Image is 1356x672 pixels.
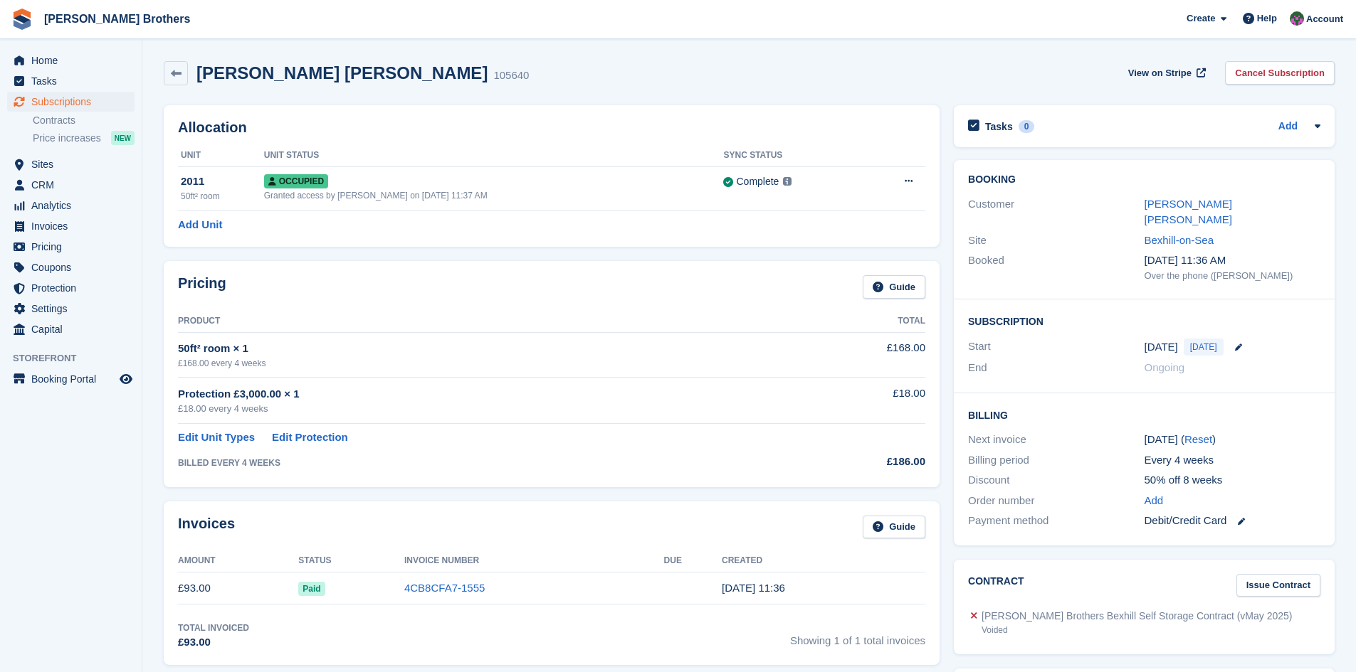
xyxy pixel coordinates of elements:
span: Invoices [31,216,117,236]
th: Product [178,310,787,333]
div: £168.00 every 4 weeks [178,357,787,370]
a: Issue Contract [1236,574,1320,597]
th: Sync Status [723,144,863,167]
a: menu [7,278,135,298]
h2: Booking [968,174,1320,186]
th: Total [787,310,925,333]
div: Billing period [968,452,1144,469]
span: View on Stripe [1128,66,1192,80]
div: 50% off 8 weeks [1145,472,1320,489]
span: Capital [31,319,117,339]
div: End [968,360,1144,376]
a: [PERSON_NAME] [PERSON_NAME] [1145,198,1232,226]
div: [PERSON_NAME] Brothers Bexhill Self Storage Contract (vMay 2025) [982,609,1293,624]
h2: Tasks [985,120,1013,133]
a: menu [7,369,135,389]
img: Nick Wright [1290,11,1304,26]
div: Customer [968,196,1144,228]
span: Tasks [31,71,117,91]
div: 50ft² room × 1 [178,341,787,357]
a: menu [7,216,135,236]
a: Preview store [117,370,135,388]
div: Booked [968,252,1144,282]
td: £18.00 [787,378,925,424]
div: NEW [111,131,135,145]
span: Account [1306,12,1343,26]
span: Pricing [31,237,117,257]
a: 4CB8CFA7-1555 [404,582,485,594]
a: Add [1278,119,1298,135]
a: menu [7,299,135,319]
th: Unit [178,144,264,167]
h2: Subscription [968,314,1320,328]
a: Contracts [33,114,135,127]
span: Analytics [31,196,117,215]
span: Help [1257,11,1277,26]
h2: Allocation [178,119,925,136]
span: Protection [31,278,117,298]
h2: Contract [968,574,1024,597]
img: icon-info-grey-7440780725fd019a000dd9b08b2336e03edf1995a4989e88bcd33f0948082b44.svg [783,177,792,186]
div: Discount [968,472,1144,489]
div: Site [968,233,1144,249]
div: Order number [968,493,1144,509]
th: Status [298,550,404,572]
div: [DATE] 11:36 AM [1145,252,1320,269]
h2: [PERSON_NAME] [PERSON_NAME] [196,63,488,82]
a: Cancel Subscription [1225,61,1335,85]
a: Reset [1184,433,1212,445]
a: Bexhill-on-Sea [1145,234,1214,246]
a: menu [7,71,135,91]
a: menu [7,175,135,195]
span: Create [1187,11,1215,26]
div: £93.00 [178,634,249,651]
th: Amount [178,550,298,572]
div: Granted access by [PERSON_NAME] on [DATE] 11:37 AM [264,189,724,202]
div: 2011 [181,174,264,190]
time: 2025-09-02 10:36:31 UTC [722,582,785,594]
a: Edit Unit Types [178,430,255,446]
h2: Pricing [178,275,226,299]
div: Debit/Credit Card [1145,513,1320,529]
div: 0 [1019,120,1035,133]
div: [DATE] ( ) [1145,432,1320,448]
a: menu [7,92,135,112]
span: Price increases [33,132,101,145]
div: Total Invoiced [178,622,249,634]
div: Payment method [968,513,1144,529]
div: BILLED EVERY 4 WEEKS [178,457,787,469]
span: Storefront [13,351,142,366]
div: Complete [736,174,779,189]
th: Invoice Number [404,550,664,572]
span: Showing 1 of 1 total invoices [790,622,925,651]
a: menu [7,257,135,277]
a: Add [1145,493,1164,509]
a: menu [7,50,135,70]
a: Edit Protection [272,430,348,446]
span: [DATE] [1184,338,1224,356]
h2: Billing [968,407,1320,422]
a: menu [7,319,135,339]
div: 50ft² room [181,190,264,203]
img: stora-icon-8386f47178a22dfd0bd8f6a31ec36ba5ce8667c1dd55bd0f319d3a0aa187defe.svg [11,9,33,30]
div: Start [968,338,1144,356]
span: Subscriptions [31,92,117,112]
a: Guide [863,275,925,299]
div: Every 4 weeks [1145,452,1320,469]
a: menu [7,154,135,174]
div: Protection £3,000.00 × 1 [178,386,787,402]
a: [PERSON_NAME] Brothers [38,7,196,31]
a: Price increases NEW [33,130,135,146]
td: £93.00 [178,572,298,604]
time: 2025-09-02 00:00:00 UTC [1145,339,1178,356]
div: Next invoice [968,432,1144,448]
a: View on Stripe [1123,61,1209,85]
div: Over the phone ([PERSON_NAME]) [1145,269,1320,283]
h2: Invoices [178,516,235,539]
th: Due [664,550,722,572]
div: 105640 [493,68,529,84]
span: CRM [31,175,117,195]
th: Created [722,550,925,572]
span: Home [31,50,117,70]
a: menu [7,237,135,257]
